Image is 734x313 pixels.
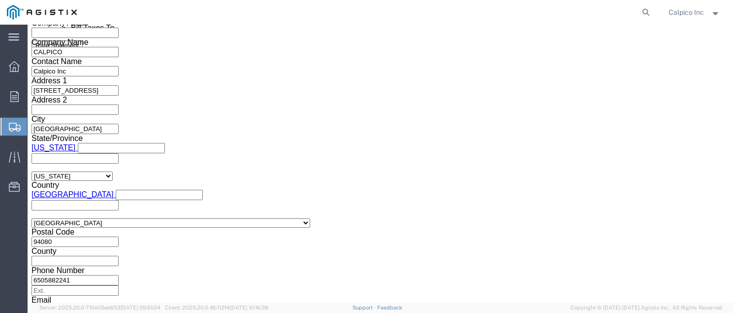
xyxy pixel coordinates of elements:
img: logo [7,5,77,20]
span: Server: 2025.20.0-710e05ee653 [39,305,160,311]
button: Calpico Inc [669,6,721,18]
iframe: FS Legacy Container [28,25,734,303]
span: Copyright © [DATE]-[DATE] Agistix Inc., All Rights Reserved [571,304,722,312]
span: [DATE] 10:16:38 [230,305,268,311]
span: [DATE] 09:51:04 [121,305,160,311]
a: Support [352,305,377,311]
span: Client: 2025.20.0-8b113f4 [165,305,268,311]
a: Feedback [377,305,402,311]
span: Calpico Inc [669,7,704,18]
